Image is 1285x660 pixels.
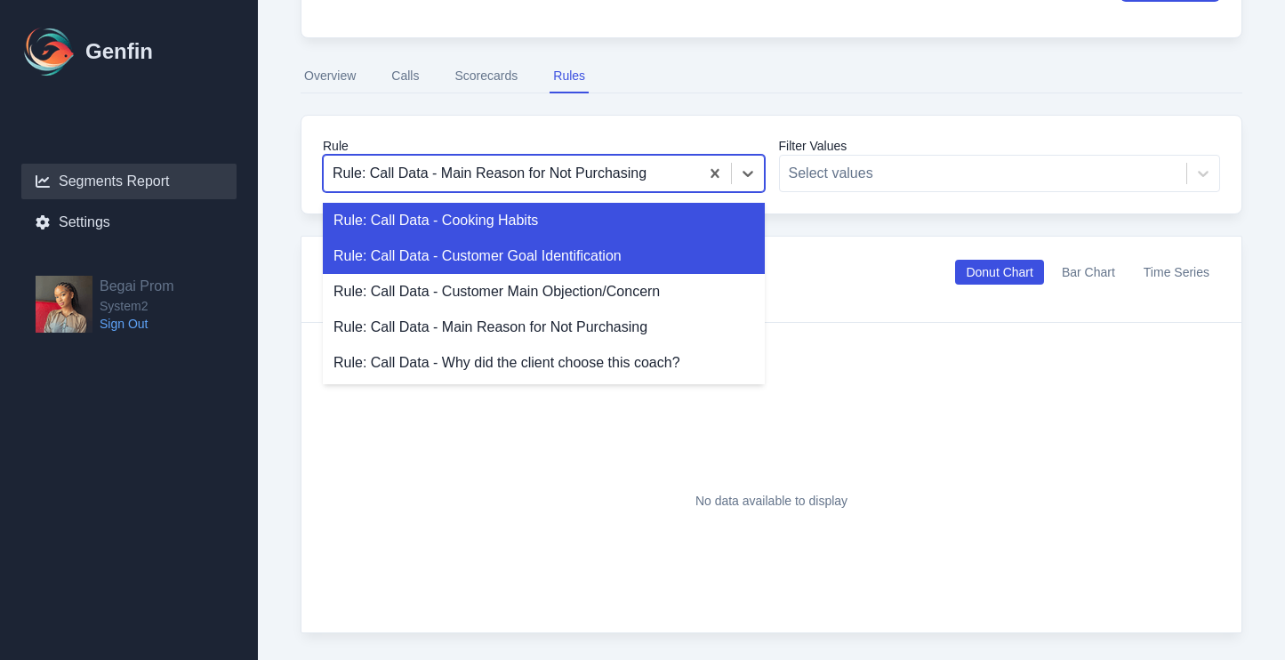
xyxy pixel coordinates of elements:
button: Time Series [1133,260,1220,285]
p: No data available to display [695,492,847,510]
img: Begai Prom [36,276,92,333]
button: Bar Chart [1051,260,1126,285]
span: System2 [100,297,174,315]
div: Rule: Call Data - Cooking Habits [323,203,765,238]
a: Sign Out [100,315,174,333]
div: Rule: Call Data - Customer Main Objection/Concern [323,274,765,310]
label: Rule [323,137,765,155]
h2: Begai Prom [100,276,174,297]
button: Calls [388,60,422,93]
button: Rules [550,60,589,93]
div: Rule: Call Data - Main Reason for Not Purchasing [323,310,765,345]
a: Segments Report [21,164,237,199]
button: Scorecards [451,60,521,93]
div: Rule: Call Data - Why did the client choose this coach? [323,345,765,381]
h1: Genfin [85,37,153,66]
label: Filter Values [779,137,1221,155]
div: Rule: Call Data - Customer Goal Identification [323,238,765,274]
img: Logo [21,23,78,80]
button: Overview [301,60,359,93]
button: Donut Chart [955,260,1043,285]
a: Settings [21,205,237,240]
